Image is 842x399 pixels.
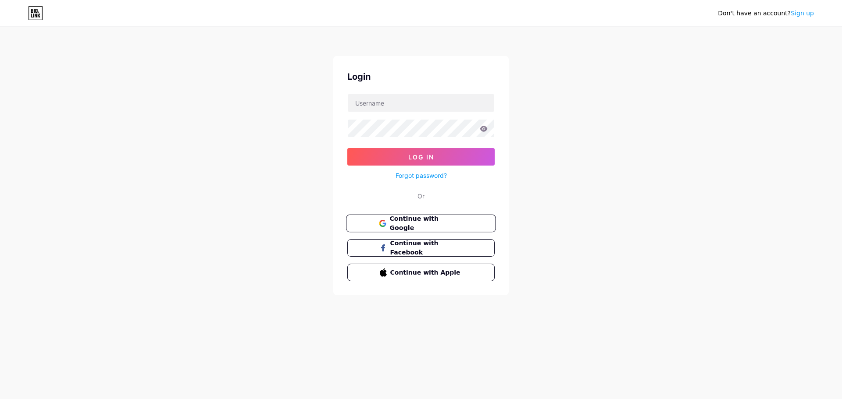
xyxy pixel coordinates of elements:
button: Continue with Google [346,215,496,233]
button: Log In [347,148,495,166]
button: Continue with Facebook [347,239,495,257]
div: Don't have an account? [718,9,814,18]
a: Continue with Google [347,215,495,232]
div: Or [417,191,425,201]
input: Username [348,94,494,112]
div: Login [347,70,495,83]
a: Sign up [791,10,814,17]
a: Forgot password? [396,171,447,180]
span: Continue with Google [389,214,463,233]
span: Log In [408,153,434,161]
span: Continue with Apple [390,268,463,277]
span: Continue with Facebook [390,239,463,257]
button: Continue with Apple [347,264,495,281]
